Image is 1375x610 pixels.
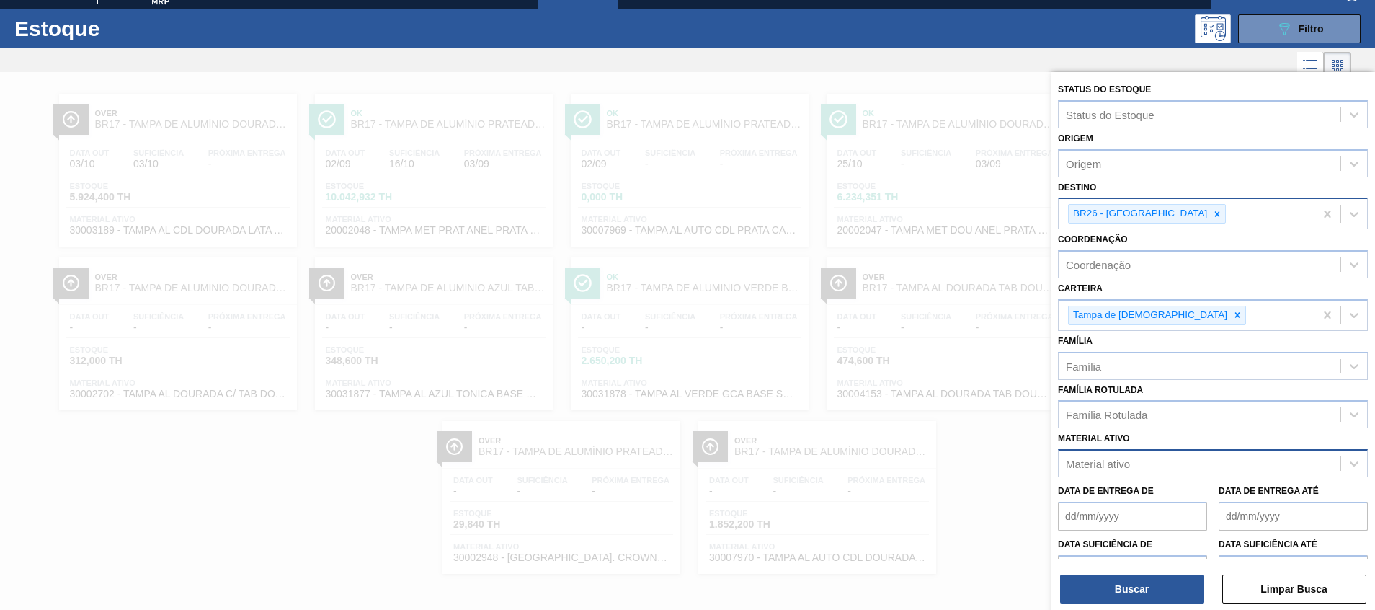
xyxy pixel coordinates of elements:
[1058,133,1093,143] label: Origem
[1058,385,1143,395] label: Família Rotulada
[1058,234,1128,244] label: Coordenação
[1299,23,1324,35] span: Filtro
[1066,458,1130,470] div: Material ativo
[1066,259,1131,271] div: Coordenação
[1058,283,1103,293] label: Carteira
[1058,539,1152,549] label: Data suficiência de
[1066,157,1101,169] div: Origem
[1066,108,1154,120] div: Status do Estoque
[1238,14,1361,43] button: Filtro
[1058,84,1151,94] label: Status do Estoque
[1058,486,1154,496] label: Data de Entrega de
[1058,182,1096,193] label: Destino
[1066,409,1147,421] div: Família Rotulada
[1058,555,1207,584] input: dd/mm/yyyy
[1058,433,1130,443] label: Material ativo
[1195,14,1231,43] div: Pogramando: nenhum usuário selecionado
[1219,486,1319,496] label: Data de Entrega até
[1219,502,1368,531] input: dd/mm/yyyy
[14,20,230,37] h1: Estoque
[1297,52,1324,79] div: Visão em Lista
[1219,539,1317,549] label: Data suficiência até
[1069,306,1229,324] div: Tampa de [DEMOGRAPHIC_DATA]
[1066,360,1101,372] div: Família
[1058,502,1207,531] input: dd/mm/yyyy
[1058,336,1093,346] label: Família
[1069,205,1209,223] div: BR26 - [GEOGRAPHIC_DATA]
[1219,555,1368,584] input: dd/mm/yyyy
[1324,52,1351,79] div: Visão em Cards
